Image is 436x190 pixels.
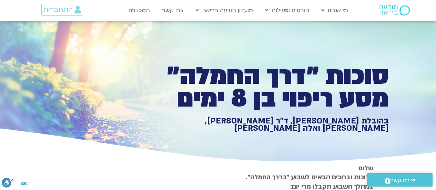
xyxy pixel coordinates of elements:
[379,5,410,16] img: תודעה בריאה
[318,4,352,17] a: מי אנחנו
[150,117,389,132] h1: בהובלת [PERSON_NAME], ד״ר [PERSON_NAME], [PERSON_NAME] ואלה [PERSON_NAME]
[358,164,373,173] strong: שלום
[41,4,83,16] a: התחברות
[125,4,153,17] a: תמכו בנו
[262,4,313,17] a: קורסים ופעילות
[159,4,187,17] a: צרו קשר
[43,6,73,13] span: התחברות
[391,176,415,185] span: יצירת קשר
[192,4,256,17] a: מועדון תודעה בריאה
[367,173,433,187] a: יצירת קשר
[150,65,389,110] h1: סוכות ״דרך החמלה״ מסע ריפוי בן 8 ימים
